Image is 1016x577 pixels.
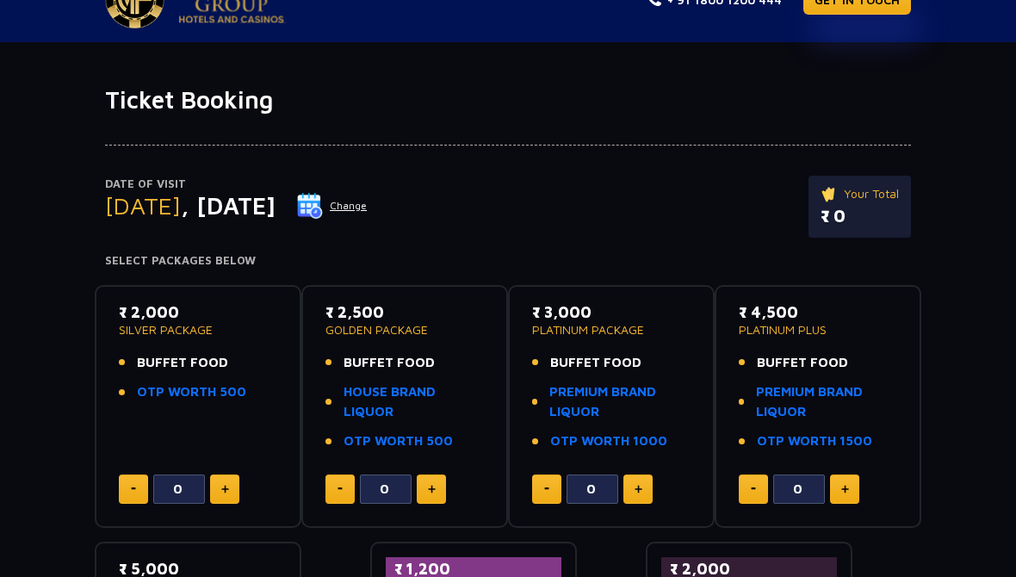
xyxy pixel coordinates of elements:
[137,383,246,403] a: OTP WORTH 500
[532,325,691,337] p: PLATINUM PACKAGE
[344,383,484,422] a: HOUSE BRAND LIQUOR
[131,488,136,491] img: minus
[428,486,436,494] img: plus
[821,204,899,230] p: ₹ 0
[635,486,642,494] img: plus
[751,488,756,491] img: minus
[821,185,839,204] img: ticket
[119,301,277,325] p: ₹ 2,000
[739,301,897,325] p: ₹ 4,500
[544,488,549,491] img: minus
[181,192,276,220] span: , [DATE]
[821,185,899,204] p: Your Total
[325,301,484,325] p: ₹ 2,500
[137,354,228,374] span: BUFFET FOOD
[344,432,453,452] a: OTP WORTH 500
[105,177,368,194] p: Date of Visit
[325,325,484,337] p: GOLDEN PACKAGE
[757,354,848,374] span: BUFFET FOOD
[532,301,691,325] p: ₹ 3,000
[338,488,343,491] img: minus
[119,325,277,337] p: SILVER PACKAGE
[550,354,641,374] span: BUFFET FOOD
[841,486,849,494] img: plus
[757,432,872,452] a: OTP WORTH 1500
[296,193,368,220] button: Change
[105,86,911,115] h1: Ticket Booking
[105,255,911,269] h4: Select Packages Below
[221,486,229,494] img: plus
[105,192,181,220] span: [DATE]
[756,383,897,422] a: PREMIUM BRAND LIQUOR
[549,383,691,422] a: PREMIUM BRAND LIQUOR
[344,354,435,374] span: BUFFET FOOD
[739,325,897,337] p: PLATINUM PLUS
[550,432,667,452] a: OTP WORTH 1000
